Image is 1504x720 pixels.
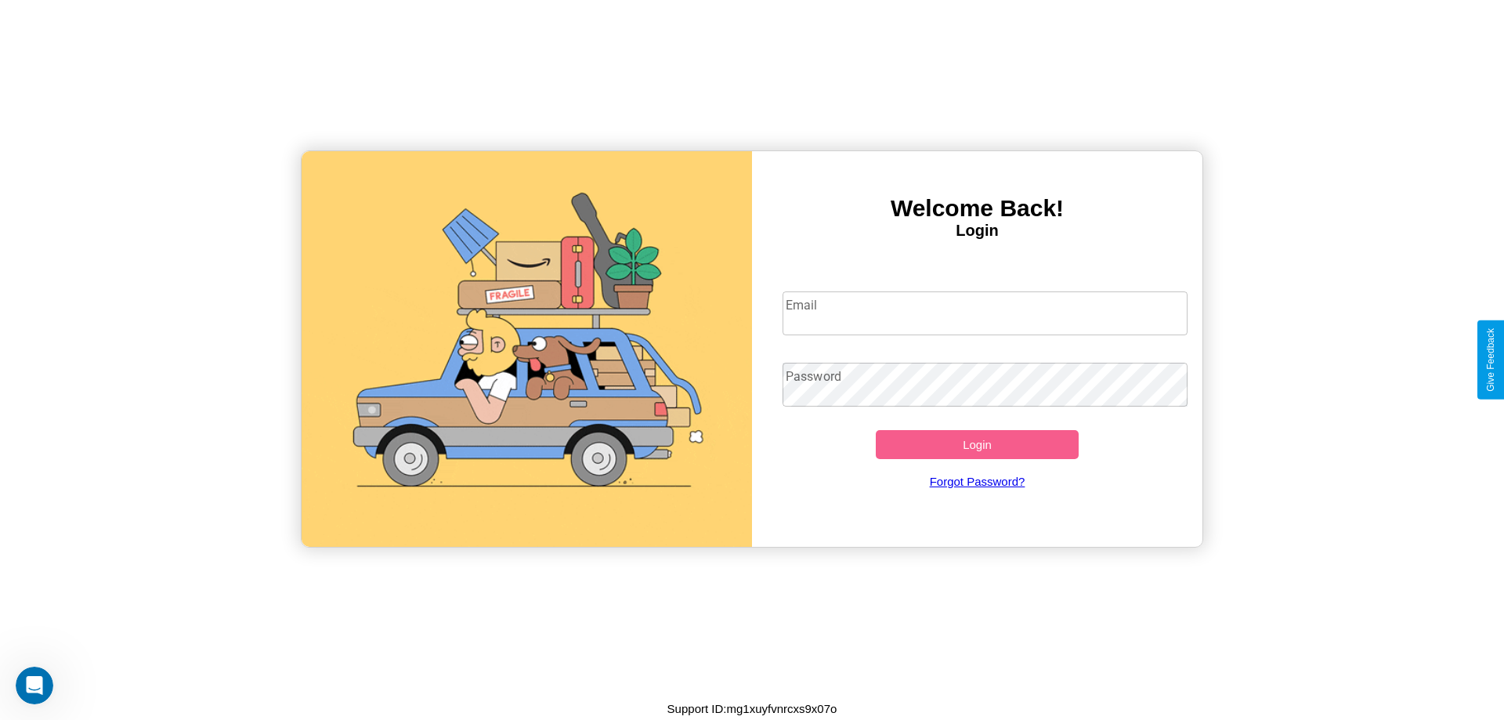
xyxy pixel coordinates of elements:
[302,151,752,547] img: gif
[667,698,837,719] p: Support ID: mg1xuyfvnrcxs9x07o
[876,430,1079,459] button: Login
[1485,328,1496,392] div: Give Feedback
[775,459,1180,504] a: Forgot Password?
[752,195,1202,222] h3: Welcome Back!
[752,222,1202,240] h4: Login
[16,667,53,704] iframe: Intercom live chat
